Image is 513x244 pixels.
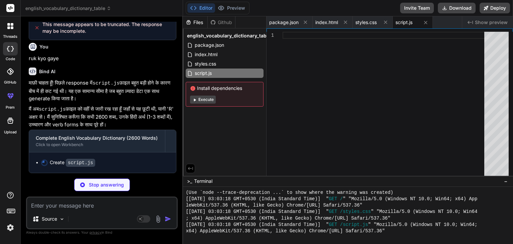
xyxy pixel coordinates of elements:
h6: Bind AI [39,68,55,75]
label: threads [3,34,17,39]
p: Source [42,216,57,222]
span: Terminal [194,178,212,185]
label: prem [6,105,15,110]
span: This message appears to be truncated. The response may be incomplete. [42,21,171,34]
button: Editor [187,3,215,13]
span: " "Mozilla/5.0 (Windows NT 10.0; Win64 [371,209,477,215]
span: package.json [194,41,225,49]
label: code [6,56,15,62]
button: Complete English Vocabulary Dictionary (2600 Words)Click to open Workbench [29,130,165,152]
img: icon [165,216,171,222]
code: script.js [93,81,120,86]
div: 1 [267,32,274,39]
span: [[DATE] 03:03:18 GMT+0530 (India Standard Time)] " [186,196,329,202]
button: Preview [215,3,248,13]
p: माफ़ी चाहता हूँ! पिछले response में फ़ाइल बहुत बड़ी होने के कारण बीच में ही कट गई थी। यह एक सामान... [29,79,176,103]
div: Create [50,159,95,166]
span: /styles.css [340,209,371,215]
span: script.js [395,19,412,26]
img: settings [5,222,16,233]
span: leWebKit/537.36 (KHTML, like Gecko) Chrome/[URL] Safari/537.36" [186,202,362,209]
span: >_ [187,178,192,185]
span: script.js [194,69,212,77]
div: Github [208,19,235,26]
span: x64) AppleWebKit/537.36 (KHTML, like Gecko) Chrome/[URL] Safari/537.36" [186,228,385,234]
h6: You [39,43,48,50]
span: english_vocabulary_dictionary_table [187,32,271,39]
p: Stop answering [89,181,124,188]
span: english_vocabulary_dictionary_table [25,5,111,12]
span: privacy [90,230,102,234]
span: " "Mozilla/5.0 (Windows NT 10.0; Win64; [368,222,477,228]
div: Click to open Workbench [36,142,158,147]
code: script.js [66,159,95,167]
code: script.js [39,107,66,112]
div: Complete English Vocabulary Dictionary (2600 Words) [36,135,158,141]
p: ruk kyo gaye [29,55,176,63]
span: [[DATE] 03:03:18 GMT+0530 (India Standard Time)] " [186,222,329,228]
img: attachment [154,215,162,223]
span: Install dependencies [190,85,259,92]
span: / [340,196,343,202]
label: Upload [4,129,17,135]
span: [[DATE] 03:03:18 GMT+0530 (India Standard Time)] " [186,209,329,215]
label: GitHub [4,80,16,85]
p: मैं अब फ़ाइल को वहीं से जारी रख रहा हूँ जहाँ से यह छूटी थी, यानी 'R' अक्षर से। मैं सुनिश्चित करूँ... [29,105,176,129]
span: styles.css [355,19,377,26]
button: Execute [190,96,216,104]
p: Always double-check its answers. Your in Bind [26,229,178,236]
span: index.html [194,50,218,58]
div: Files [183,19,207,26]
span: styles.css [194,60,217,68]
button: Download [438,3,476,13]
span: " "Mozilla/5.0 (Windows NT 10.0; Win64; x64) App [343,196,477,202]
button: Invite Team [400,3,434,13]
button: − [503,176,509,187]
span: (Use `node --trace-deprecation ...` to show where the warning was created) [186,190,393,196]
span: GET [329,209,337,215]
span: Show preview [475,19,508,26]
span: GET [329,222,337,228]
span: package.json [269,19,299,26]
img: Pick Models [59,216,65,222]
span: /script.js [340,222,368,228]
span: index.html [315,19,338,26]
button: Deploy [480,3,510,13]
span: − [504,178,508,185]
span: GET [329,196,337,202]
span: ; x64) AppleWebKit/537.36 (KHTML, like Gecko) Chrome/[URL] Safari/537.36" [186,215,390,222]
